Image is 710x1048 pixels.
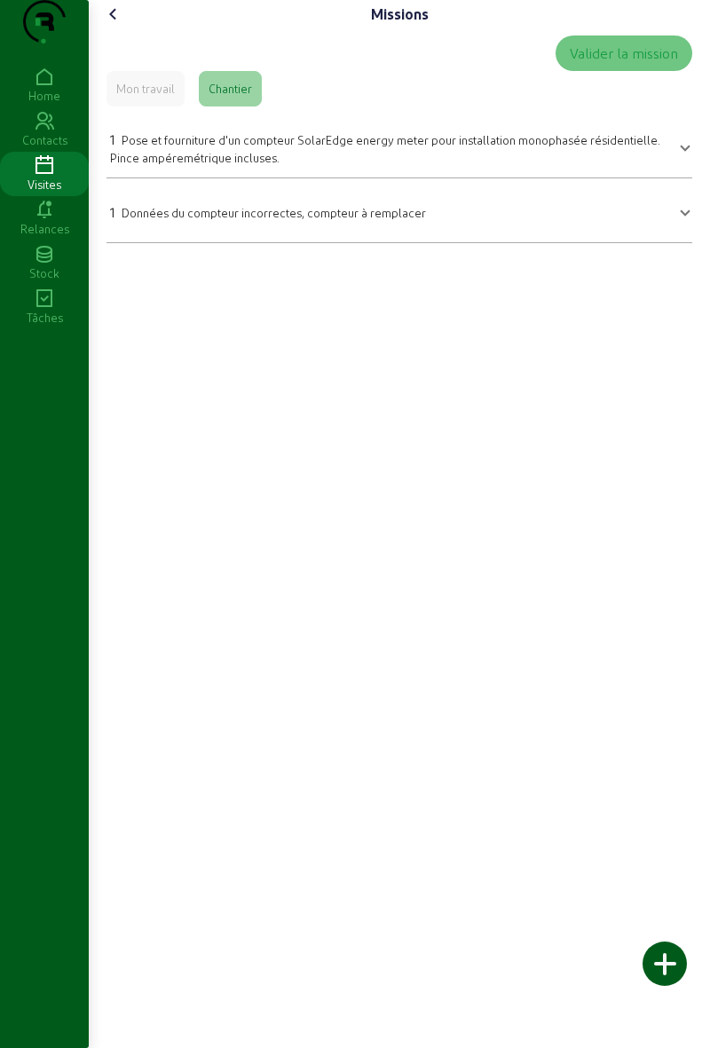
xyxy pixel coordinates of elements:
[209,81,252,97] div: Chantier
[106,121,692,170] mat-expansion-panel-header: 1Pose et fourniture d'un compteur SolarEdge energy meter pour installation monophasée résidentiel...
[371,4,429,25] div: Missions
[110,130,114,147] span: 1
[106,185,692,235] mat-expansion-panel-header: 1Données du compteur incorrectes, compteur à remplacer
[570,43,678,64] div: Valider la mission
[122,206,426,219] span: Données du compteur incorrectes, compteur à remplacer
[110,133,660,164] span: Pose et fourniture d'un compteur SolarEdge energy meter pour installation monophasée résidentiell...
[110,203,114,220] span: 1
[116,81,175,97] div: Mon travail
[556,35,692,71] button: Valider la mission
